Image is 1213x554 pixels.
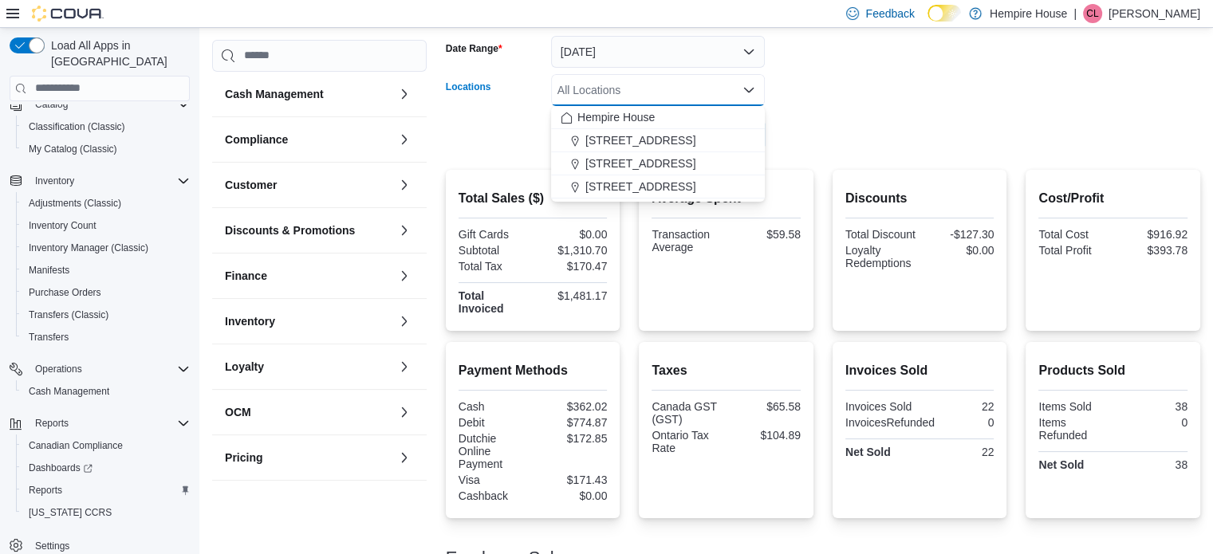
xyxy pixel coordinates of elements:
[845,189,994,208] h2: Discounts
[225,222,392,238] button: Discounts & Promotions
[16,501,196,524] button: [US_STATE] CCRS
[16,237,196,259] button: Inventory Manager (Classic)
[923,228,994,241] div: -$127.30
[29,264,69,277] span: Manifests
[225,450,392,466] button: Pricing
[652,228,723,253] div: Transaction Average
[459,416,530,429] div: Debit
[29,120,125,133] span: Classification (Classic)
[22,328,75,347] a: Transfers
[3,170,196,192] button: Inventory
[1117,416,1187,429] div: 0
[459,361,608,380] h2: Payment Methods
[1117,228,1187,241] div: $916.92
[730,400,801,413] div: $65.58
[22,382,190,401] span: Cash Management
[652,361,801,380] h2: Taxes
[536,416,607,429] div: $774.87
[22,503,118,522] a: [US_STATE] CCRS
[29,439,123,452] span: Canadian Compliance
[32,6,104,22] img: Cova
[652,429,723,454] div: Ontario Tax Rate
[16,326,196,348] button: Transfers
[923,446,994,458] div: 22
[22,305,115,324] a: Transfers (Classic)
[22,481,69,500] a: Reports
[3,412,196,434] button: Reports
[551,106,765,129] button: Hempire House
[22,436,190,455] span: Canadian Compliance
[1117,400,1187,413] div: 38
[22,261,76,280] a: Manifests
[536,244,607,257] div: $1,310.70
[16,281,196,304] button: Purchase Orders
[1038,361,1187,380] h2: Products Sold
[225,86,392,102] button: Cash Management
[22,503,190,522] span: Washington CCRS
[585,155,695,171] span: [STREET_ADDRESS]
[1109,4,1200,23] p: [PERSON_NAME]
[551,129,765,152] button: [STREET_ADDRESS]
[16,380,196,403] button: Cash Management
[225,359,392,375] button: Loyalty
[35,98,68,111] span: Catalog
[29,506,112,519] span: [US_STATE] CCRS
[585,179,695,194] span: [STREET_ADDRESS]
[225,86,324,102] h3: Cash Management
[29,143,117,155] span: My Catalog (Classic)
[29,286,101,299] span: Purchase Orders
[536,432,607,445] div: $172.85
[22,139,190,159] span: My Catalog (Classic)
[923,400,994,413] div: 22
[16,479,196,501] button: Reports
[923,244,994,257] div: $0.00
[845,244,916,269] div: Loyalty Redemptions
[35,417,69,430] span: Reports
[22,139,124,159] a: My Catalog (Classic)
[551,106,765,198] div: Choose from the following options
[29,414,190,433] span: Reports
[1038,189,1187,208] h2: Cost/Profit
[16,457,196,479] a: Dashboards
[22,305,190,324] span: Transfers (Classic)
[459,189,608,208] h2: Total Sales ($)
[35,363,82,375] span: Operations
[225,177,392,193] button: Customer
[22,216,190,235] span: Inventory Count
[45,37,190,69] span: Load All Apps in [GEOGRAPHIC_DATA]
[16,192,196,214] button: Adjustments (Classic)
[22,261,190,280] span: Manifests
[22,481,190,500] span: Reports
[29,360,89,379] button: Operations
[459,400,530,413] div: Cash
[395,84,414,104] button: Cash Management
[22,238,155,257] a: Inventory Manager (Classic)
[395,312,414,331] button: Inventory
[29,171,81,191] button: Inventory
[536,473,607,486] div: $171.43
[22,458,190,477] span: Dashboards
[16,214,196,237] button: Inventory Count
[22,194,128,213] a: Adjustments (Classic)
[459,473,530,486] div: Visa
[927,5,961,22] input: Dark Mode
[22,117,132,136] a: Classification (Classic)
[225,132,288,147] h3: Compliance
[22,216,103,235] a: Inventory Count
[29,414,75,433] button: Reports
[459,244,530,257] div: Subtotal
[395,175,414,194] button: Customer
[395,448,414,467] button: Pricing
[29,197,121,210] span: Adjustments (Classic)
[1038,416,1109,442] div: Items Refunded
[3,358,196,380] button: Operations
[395,357,414,376] button: Loyalty
[459,260,530,273] div: Total Tax
[22,283,108,302] a: Purchase Orders
[577,109,655,125] span: Hempire House
[990,4,1067,23] p: Hempire House
[225,268,392,284] button: Finance
[225,132,392,147] button: Compliance
[29,242,148,254] span: Inventory Manager (Classic)
[16,138,196,160] button: My Catalog (Classic)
